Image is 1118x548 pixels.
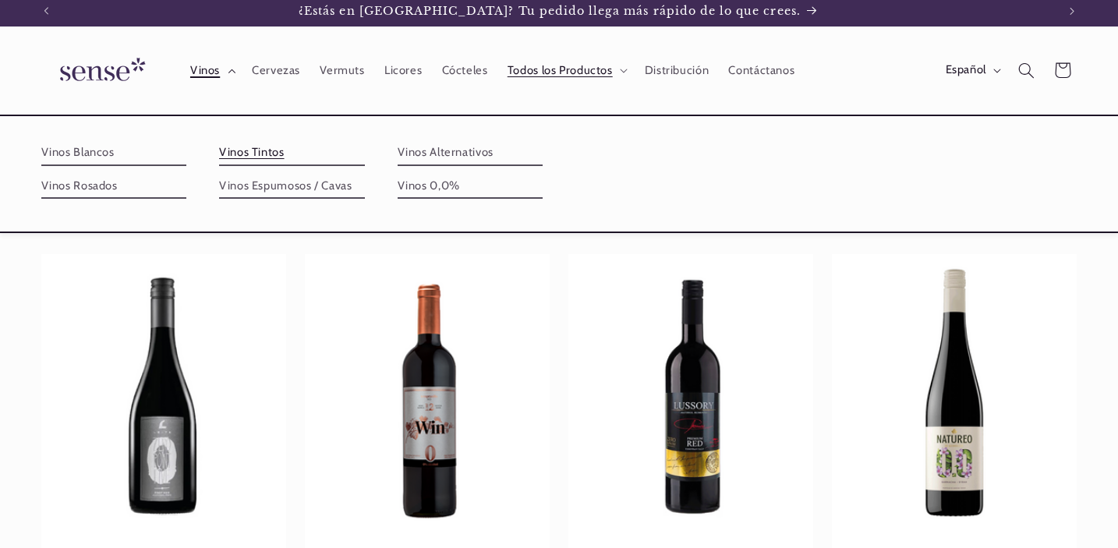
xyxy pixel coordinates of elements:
a: Cervezas [242,53,310,87]
img: Sense [41,48,158,93]
summary: Todos los Productos [497,53,635,87]
a: Vinos Blancos [41,140,187,165]
button: Español [936,55,1008,86]
span: Licores [384,63,422,78]
a: Vinos Alternativos [398,140,543,165]
a: Vinos Tintos [219,140,365,165]
summary: Vinos [180,53,242,87]
a: Vinos 0,0% [398,174,543,199]
a: Licores [374,53,432,87]
a: Cócteles [432,53,497,87]
span: Vinos [190,63,220,78]
a: Sense [35,42,165,99]
a: Contáctanos [719,53,805,87]
summary: Búsqueda [1008,52,1044,88]
a: Vinos Rosados [41,174,187,199]
span: Distribución [645,63,709,78]
a: Vermuts [310,53,375,87]
span: ¿Estás en [GEOGRAPHIC_DATA]? Tu pedido llega más rápido de lo que crees. [299,4,801,18]
a: Vinos Espumosos / Cavas [219,174,365,199]
span: Contáctanos [728,63,794,78]
span: Vermuts [320,63,364,78]
span: Cervezas [252,63,300,78]
span: Todos los Productos [508,63,613,78]
a: Distribución [635,53,719,87]
span: Cócteles [442,63,488,78]
span: Español [946,62,986,79]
